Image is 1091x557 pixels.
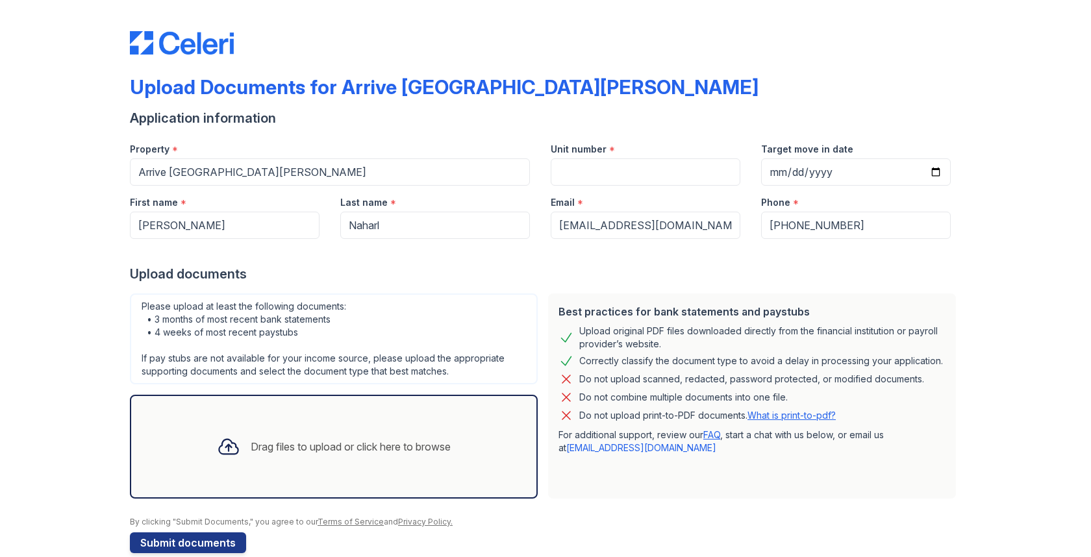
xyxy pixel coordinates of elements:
[251,439,451,454] div: Drag files to upload or click here to browse
[566,442,716,453] a: [EMAIL_ADDRESS][DOMAIN_NAME]
[130,109,961,127] div: Application information
[340,196,388,209] label: Last name
[579,409,836,422] p: Do not upload print-to-PDF documents.
[551,196,575,209] label: Email
[130,265,961,283] div: Upload documents
[130,196,178,209] label: First name
[747,410,836,421] a: What is print-to-pdf?
[130,75,759,99] div: Upload Documents for Arrive [GEOGRAPHIC_DATA][PERSON_NAME]
[579,353,943,369] div: Correctly classify the document type to avoid a delay in processing your application.
[579,325,946,351] div: Upload original PDF files downloaded directly from the financial institution or payroll provider’...
[551,143,607,156] label: Unit number
[558,304,946,319] div: Best practices for bank statements and paystubs
[130,293,538,384] div: Please upload at least the following documents: • 3 months of most recent bank statements • 4 wee...
[579,371,924,387] div: Do not upload scanned, redacted, password protected, or modified documents.
[130,143,169,156] label: Property
[398,517,453,526] a: Privacy Policy.
[703,429,720,440] a: FAQ
[579,390,788,405] div: Do not combine multiple documents into one file.
[130,517,961,527] div: By clicking "Submit Documents," you agree to our and
[558,428,946,454] p: For additional support, review our , start a chat with us below, or email us at
[130,31,234,55] img: CE_Logo_Blue-a8612792a0a2168367f1c8372b55b34899dd931a85d93a1a3d3e32e68fde9ad4.png
[761,196,790,209] label: Phone
[130,532,246,553] button: Submit documents
[761,143,853,156] label: Target move in date
[318,517,384,526] a: Terms of Service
